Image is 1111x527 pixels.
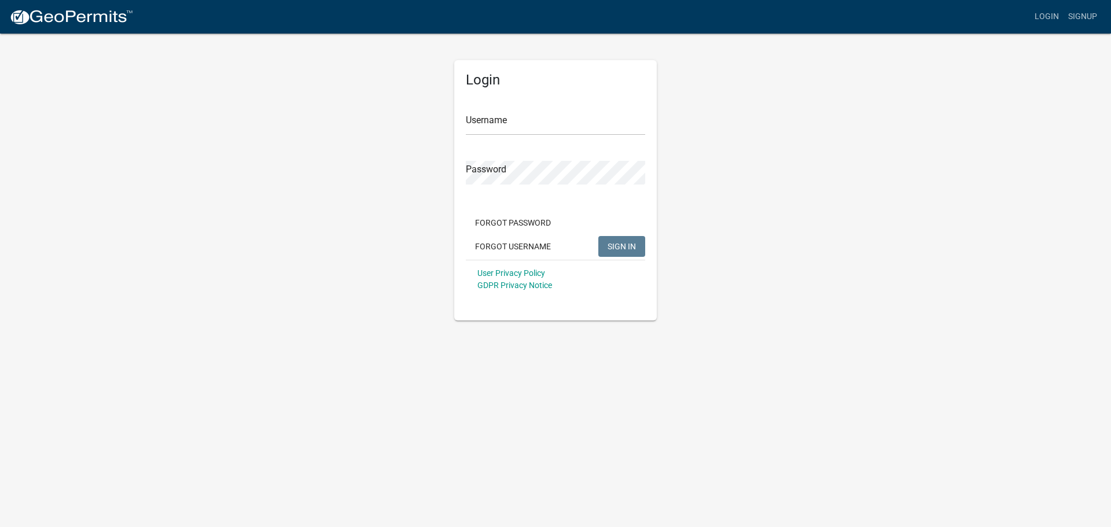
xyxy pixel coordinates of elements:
button: Forgot Username [466,236,560,257]
span: SIGN IN [608,241,636,250]
a: Signup [1064,6,1102,28]
button: Forgot Password [466,212,560,233]
h5: Login [466,72,645,89]
a: GDPR Privacy Notice [477,281,552,290]
a: User Privacy Policy [477,268,545,278]
a: Login [1030,6,1064,28]
button: SIGN IN [598,236,645,257]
